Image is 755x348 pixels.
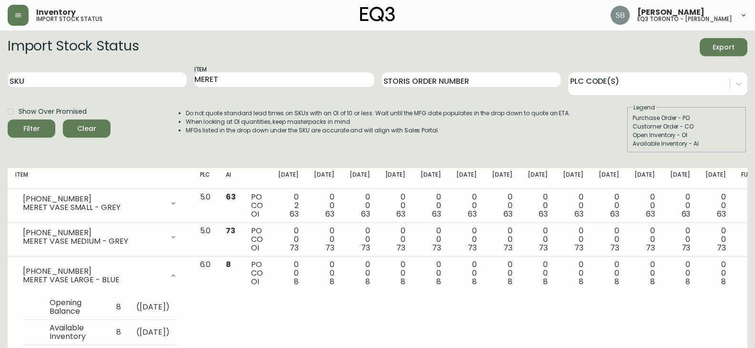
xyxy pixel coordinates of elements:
[484,168,520,189] th: [DATE]
[717,209,726,219] span: 63
[186,118,571,126] li: When looking at OI quantities, keep masterpacks in mind.
[306,168,342,189] th: [DATE]
[591,168,627,189] th: [DATE]
[563,260,584,286] div: 0 0
[436,276,441,287] span: 8
[633,131,741,139] div: Open Inventory - OI
[218,168,243,189] th: AI
[186,126,571,135] li: MFGs listed in the drop down under the SKU are accurate and will align with Sales Portal.
[528,193,548,219] div: 0 0
[294,276,299,287] span: 8
[528,227,548,252] div: 0 0
[456,260,477,286] div: 0 0
[579,276,584,287] span: 8
[610,242,619,253] span: 73
[226,225,235,236] span: 73
[330,276,334,287] span: 8
[314,193,334,219] div: 0 0
[421,227,441,252] div: 0 0
[19,107,87,117] span: Show Over Promised
[325,209,334,219] span: 63
[705,260,726,286] div: 0 0
[36,16,102,22] h5: import stock status
[627,168,663,189] th: [DATE]
[633,139,741,148] div: Available Inventory - AI
[342,168,378,189] th: [DATE]
[633,103,656,112] legend: Legend
[186,109,571,118] li: Do not quote standard lead times on SKUs with an OI of 10 or less. Wait until the MFG date popula...
[42,319,109,345] td: Available Inventory
[492,193,513,219] div: 0 0
[192,223,219,257] td: 5.0
[23,203,164,212] div: MERET VASE SMALL - GREY
[8,38,139,56] h2: Import Stock Status
[360,7,395,22] img: logo
[421,260,441,286] div: 0 0
[278,227,299,252] div: 0 0
[251,276,259,287] span: OI
[365,276,370,287] span: 8
[670,227,691,252] div: 0 0
[63,119,111,138] button: Clear
[637,16,732,22] h5: eq3 toronto - [PERSON_NAME]
[361,209,370,219] span: 63
[700,38,747,56] button: Export
[610,209,619,219] span: 63
[129,319,177,345] td: ( [DATE] )
[633,122,741,131] div: Customer Order - CO
[396,242,405,253] span: 73
[555,168,591,189] th: [DATE]
[251,209,259,219] span: OI
[251,260,263,286] div: PO CO
[8,119,55,138] button: Filter
[563,227,584,252] div: 0 0
[15,260,185,291] div: [PHONE_NUMBER]MERET VASE LARGE - BLUE
[468,242,477,253] span: 73
[456,193,477,219] div: 0 0
[472,276,477,287] span: 8
[385,260,406,286] div: 0 0
[721,276,726,287] span: 8
[449,168,484,189] th: [DATE]
[421,193,441,219] div: 0 0
[646,209,655,219] span: 63
[378,168,413,189] th: [DATE]
[670,193,691,219] div: 0 0
[23,229,164,237] div: [PHONE_NUMBER]
[314,227,334,252] div: 0 0
[543,276,548,287] span: 8
[290,209,299,219] span: 63
[503,209,513,219] span: 63
[634,227,655,252] div: 0 0
[192,189,219,223] td: 5.0
[109,295,129,320] td: 8
[23,195,164,203] div: [PHONE_NUMBER]
[682,242,691,253] span: 73
[611,6,630,25] img: 62e4f14275e5c688c761ab51c449f16a
[226,191,236,202] span: 63
[192,168,219,189] th: PLC
[23,276,164,284] div: MERET VASE LARGE - BLUE
[129,295,177,320] td: ( [DATE] )
[646,242,655,253] span: 73
[492,227,513,252] div: 0 0
[325,242,334,253] span: 73
[251,227,263,252] div: PO CO
[705,193,726,219] div: 0 0
[599,260,619,286] div: 0 0
[685,276,690,287] span: 8
[109,319,129,345] td: 8
[278,193,299,219] div: 0 2
[663,168,698,189] th: [DATE]
[539,209,548,219] span: 63
[15,193,185,214] div: [PHONE_NUMBER]MERET VASE SMALL - GREY
[396,209,405,219] span: 63
[599,227,619,252] div: 0 0
[226,259,231,270] span: 8
[350,193,370,219] div: 0 0
[637,9,705,16] span: [PERSON_NAME]
[290,242,299,253] span: 73
[670,260,691,286] div: 0 0
[650,276,655,287] span: 8
[456,227,477,252] div: 0 0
